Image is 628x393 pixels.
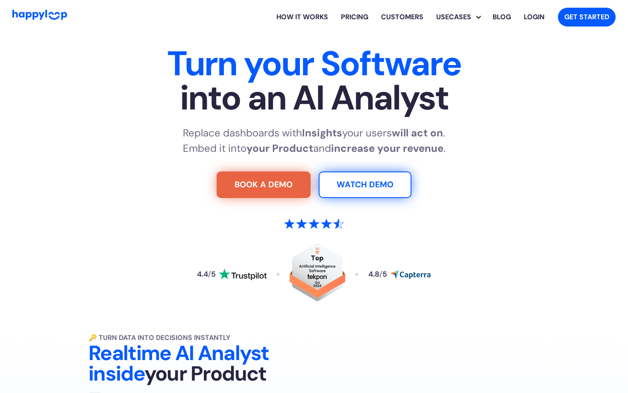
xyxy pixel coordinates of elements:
[144,360,267,387] span: your Product
[47,47,581,115] h1: Turn your Software
[558,8,616,27] a: Get started with HappyLoop
[208,269,211,279] span: /
[88,343,305,384] h2: Realtime AI Analyst inside
[47,81,581,115] span: into an AI Analyst
[197,271,216,278] div: 4.4 5
[436,3,486,31] div: Usecases
[319,171,411,198] a: Watch Demo
[517,3,551,31] a: Log in to your HappyLoop account
[183,125,446,156] p: Replace dashboards with your users . Embed it into and .
[335,3,375,31] a: View HappyLoop pricing plans
[430,3,486,31] div: Explore HappyLoop use cases
[12,10,67,20] img: HappyLoop Logo
[197,269,266,281] a: Read reviews about HappyLoop on Trustpilot
[12,10,67,24] a: Go to Home Page
[368,270,431,279] a: Read reviews about HappyLoop on Capterra
[217,171,311,198] a: Try For Free
[486,3,517,31] a: Visit the HappyLoop blog for insights
[331,142,443,155] strong: increase your revenue
[88,333,230,342] strong: 🔑 Turn Data into Decisions Instantly
[290,243,345,305] a: Read reviews about HappyLoop on Tekpon
[270,3,335,31] a: Learn how HappyLoop works
[375,3,430,31] a: Learn how HappyLoop works
[379,269,382,279] span: /
[368,271,387,278] div: 4.8 5
[302,126,342,139] strong: Insights
[247,142,313,155] strong: your Product
[430,12,478,22] div: Usecases
[392,126,443,139] strong: will act on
